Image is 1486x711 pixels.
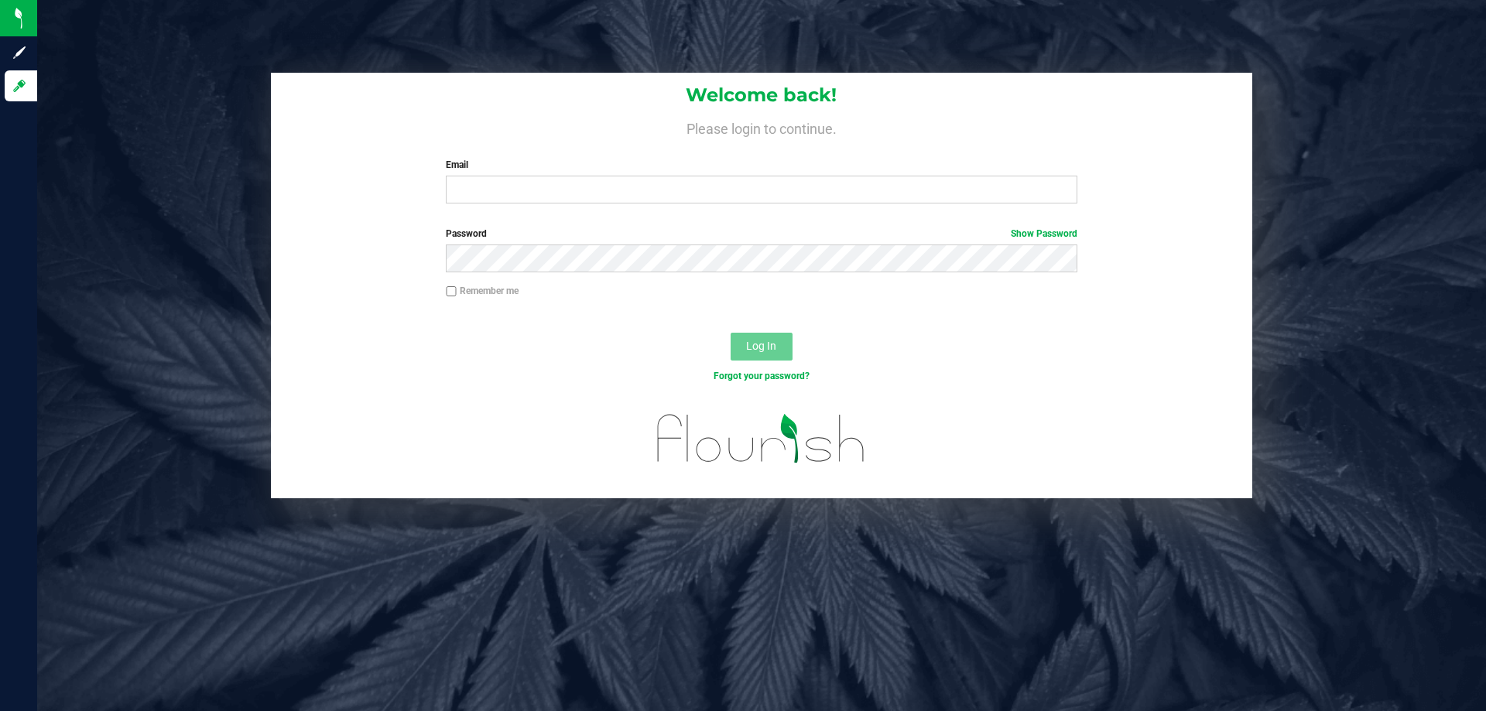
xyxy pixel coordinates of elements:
[12,78,27,94] inline-svg: Log in
[446,284,519,298] label: Remember me
[12,45,27,60] inline-svg: Sign up
[746,340,776,352] span: Log In
[271,85,1252,105] h1: Welcome back!
[731,333,793,361] button: Log In
[446,228,487,239] span: Password
[639,399,884,478] img: flourish_logo.svg
[714,371,810,381] a: Forgot your password?
[446,158,1077,172] label: Email
[446,286,457,297] input: Remember me
[271,118,1252,136] h4: Please login to continue.
[1011,228,1077,239] a: Show Password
